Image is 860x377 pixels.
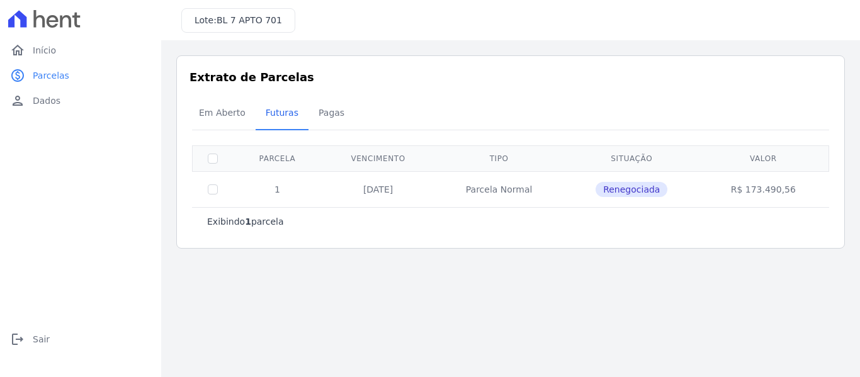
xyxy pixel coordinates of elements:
[195,14,282,27] h3: Lote:
[322,145,434,171] th: Vencimento
[191,100,253,125] span: Em Aberto
[33,333,50,346] span: Sair
[5,88,156,113] a: personDados
[10,93,25,108] i: person
[5,327,156,352] a: logoutSair
[10,332,25,347] i: logout
[322,171,434,207] td: [DATE]
[434,171,563,207] td: Parcela Normal
[258,100,306,125] span: Futuras
[699,171,827,207] td: R$ 173.490,56
[33,44,56,57] span: Início
[563,145,699,171] th: Situação
[308,98,354,130] a: Pagas
[207,215,284,228] p: Exibindo parcela
[233,145,322,171] th: Parcela
[256,98,308,130] a: Futuras
[311,100,352,125] span: Pagas
[217,15,282,25] span: BL 7 APTO 701
[245,217,251,227] b: 1
[596,182,667,197] span: Renegociada
[189,98,256,130] a: Em Aberto
[33,94,60,107] span: Dados
[10,68,25,83] i: paid
[190,69,832,86] h3: Extrato de Parcelas
[10,43,25,58] i: home
[5,63,156,88] a: paidParcelas
[233,171,322,207] td: 1
[434,145,563,171] th: Tipo
[699,145,827,171] th: Valor
[5,38,156,63] a: homeInício
[33,69,69,82] span: Parcelas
